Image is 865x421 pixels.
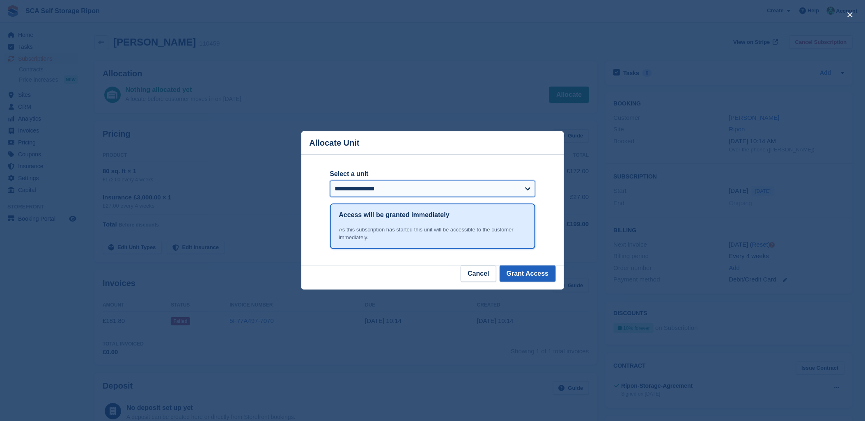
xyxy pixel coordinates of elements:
[500,265,556,282] button: Grant Access
[461,265,496,282] button: Cancel
[339,210,450,220] h1: Access will be granted immediately
[339,226,526,242] div: As this subscription has started this unit will be accessible to the customer immediately.
[310,138,360,148] p: Allocate Unit
[844,8,857,21] button: close
[330,169,535,179] label: Select a unit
